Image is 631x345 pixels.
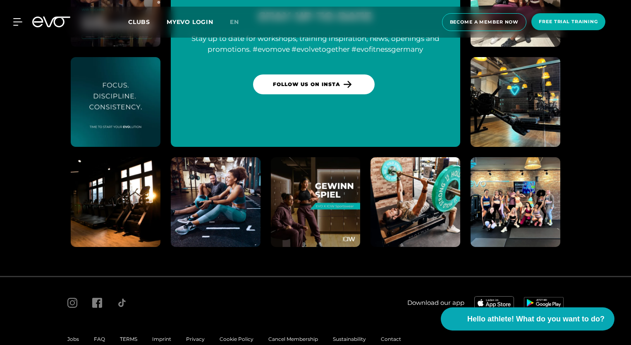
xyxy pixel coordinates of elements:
a: Jobs [67,336,79,342]
span: Free trial training [539,18,598,25]
div: Stay up to date for workshops, training inspiration, news, openings and promotions. #evomove #evo... [181,34,450,55]
span: Follow us on Insta [273,81,340,88]
img: evofitness instagram [471,57,560,147]
img: evofitness instagram [370,157,460,247]
a: Imprint [152,336,171,342]
img: evofitness instagram [171,157,261,247]
span: Hello athlete! What do you want to do? [467,314,605,325]
a: Become a member now [440,13,529,31]
a: En [230,17,249,27]
img: evofitness instagram [271,157,361,247]
span: En [230,18,239,26]
a: Contact [381,336,401,342]
img: evofitness instagram [471,157,560,247]
img: EvoFitness App [524,297,564,309]
a: Cookie Policy [220,336,253,342]
a: Follow us on Insta [253,74,374,94]
a: Free trial training [529,13,608,31]
img: EvoFitness App [474,296,514,309]
a: Cancel Membership [268,336,318,342]
a: TERMS [120,336,137,342]
a: MYEVO LOGIN [167,18,213,26]
span: Clubs [128,18,150,26]
img: evofitness instagram [71,57,160,147]
span: Become a member now [450,19,519,26]
a: Privacy [186,336,205,342]
a: Sustainability [333,336,366,342]
span: Download our app [407,298,464,308]
a: FAQ [94,336,105,342]
button: Hello athlete! What do you want to do? [441,307,614,331]
a: Clubs [128,18,167,26]
img: evofitness instagram [71,157,160,247]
